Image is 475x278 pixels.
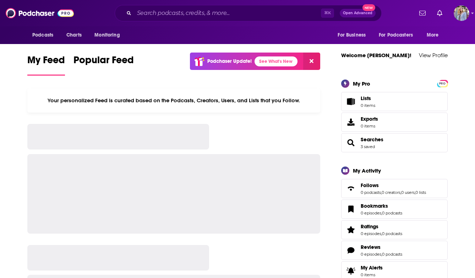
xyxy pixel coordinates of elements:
span: My Alerts [361,265,383,271]
span: Open Advanced [343,11,372,15]
a: Charts [62,28,86,42]
span: For Business [338,30,366,40]
img: Podchaser - Follow, Share and Rate Podcasts [6,6,74,20]
button: open menu [422,28,448,42]
button: Open AdvancedNew [340,9,376,17]
p: Podchaser Update! [207,58,252,64]
span: Exports [361,116,378,122]
span: Lists [361,95,375,102]
span: , [381,252,382,257]
a: Show notifications dropdown [434,7,445,19]
span: My Feed [27,54,65,70]
span: , [381,190,382,195]
button: Show profile menu [454,5,469,21]
a: Exports [341,113,448,132]
a: Lists [341,92,448,111]
span: Lists [344,97,358,107]
a: PRO [438,80,447,86]
a: 0 episodes [361,252,381,257]
span: My Alerts [344,266,358,276]
div: Search podcasts, credits, & more... [115,5,382,21]
a: 3 saved [361,144,375,149]
a: 0 episodes [361,211,381,216]
span: More [427,30,439,40]
span: Ratings [361,223,378,230]
a: Searches [344,138,358,148]
a: 0 podcasts [382,211,402,216]
a: 0 users [401,190,415,195]
a: 0 episodes [361,231,381,236]
a: Ratings [361,223,402,230]
a: My Feed [27,54,65,76]
a: See What's New [255,56,297,66]
span: , [381,211,382,216]
span: Reviews [341,241,448,260]
span: Monitoring [94,30,120,40]
a: Bookmarks [344,204,358,214]
a: Popular Feed [73,54,134,76]
span: Bookmarks [361,203,388,209]
button: open menu [89,28,129,42]
span: Ratings [341,220,448,239]
div: Your personalized Feed is curated based on the Podcasts, Creators, Users, and Lists that you Follow. [27,88,320,113]
a: Reviews [361,244,402,250]
span: Logged in as JFMuntsinger [454,5,469,21]
span: ⌘ K [321,9,334,18]
span: Lists [361,95,371,102]
span: 0 items [361,103,375,108]
span: PRO [438,81,447,86]
span: Charts [66,30,82,40]
span: Podcasts [32,30,53,40]
span: Exports [344,117,358,127]
div: My Pro [353,80,370,87]
a: Follows [344,184,358,193]
span: 0 items [361,272,383,277]
span: Follows [341,179,448,198]
span: Bookmarks [341,200,448,219]
input: Search podcasts, credits, & more... [134,7,321,19]
span: For Podcasters [379,30,413,40]
span: Popular Feed [73,54,134,70]
a: Searches [361,136,383,143]
button: open menu [27,28,62,42]
a: 0 podcasts [382,252,402,257]
span: , [381,231,382,236]
a: Ratings [344,225,358,235]
span: Searches [341,133,448,152]
a: 0 podcasts [361,190,381,195]
a: 0 creators [382,190,400,195]
a: View Profile [419,52,448,59]
button: open menu [333,28,375,42]
a: Show notifications dropdown [416,7,428,19]
a: 0 lists [415,190,426,195]
span: 0 items [361,124,378,129]
a: Follows [361,182,426,189]
a: Reviews [344,245,358,255]
span: Reviews [361,244,381,250]
span: Follows [361,182,379,189]
button: open menu [374,28,423,42]
a: 0 podcasts [382,231,402,236]
span: New [362,4,375,11]
div: My Activity [353,167,381,174]
a: Bookmarks [361,203,402,209]
img: User Profile [454,5,469,21]
a: Welcome [PERSON_NAME]! [341,52,411,59]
